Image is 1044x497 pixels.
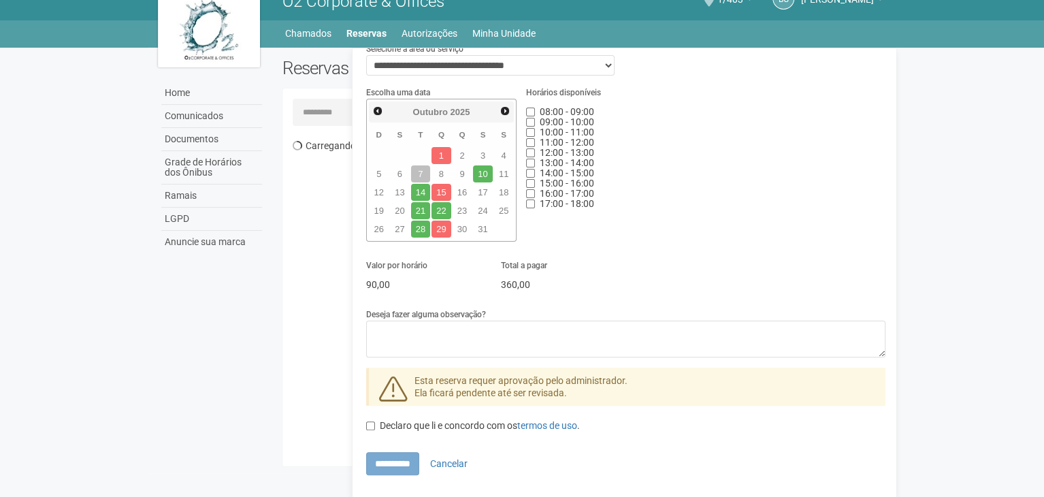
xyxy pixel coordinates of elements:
[494,202,514,219] a: 25
[501,259,547,272] label: Total a pagar
[517,420,577,431] a: termos de uso
[376,130,382,139] span: Domingo
[540,188,594,199] span: Horário indisponível
[500,106,510,116] span: Próximo
[526,108,535,116] input: 08:00 - 09:00
[161,151,262,185] a: Grade de Horários dos Ônibus
[459,130,465,139] span: Quinta
[390,165,410,182] a: 6
[402,24,457,43] a: Autorizações
[161,231,262,253] a: Anuncie sua marca
[370,202,389,219] a: 19
[480,130,486,139] span: Sexta
[161,82,262,105] a: Home
[540,167,594,178] span: Horário indisponível
[494,147,514,164] a: 4
[540,178,594,189] span: Horário indisponível
[431,184,451,201] a: 15
[366,368,885,406] div: Esta reserva requer aprovação pelo administrador. Ela ficará pendente até ser revisada.
[366,278,480,291] p: 90,00
[390,184,410,201] a: 13
[526,86,601,99] label: Horários disponíveis
[526,159,535,167] input: 13:00 - 14:00
[413,107,448,117] span: Outubro
[540,127,594,138] span: Horário indisponível
[293,133,886,456] div: Carregando...
[370,165,389,182] a: 5
[453,202,472,219] a: 23
[526,138,535,147] input: 11:00 - 12:00
[411,202,431,219] a: 21
[390,202,410,219] a: 20
[501,130,506,139] span: Sábado
[390,221,410,238] a: 27
[540,157,594,168] span: Horário indisponível
[411,184,431,201] a: 14
[366,86,430,99] label: Escolha uma data
[370,103,386,118] a: Anterior
[473,165,493,182] a: 10
[431,147,451,164] a: 1
[161,208,262,231] a: LGPD
[526,179,535,188] input: 15:00 - 16:00
[453,221,472,238] a: 30
[453,165,472,182] a: 9
[161,128,262,151] a: Documentos
[397,130,402,139] span: Segunda
[411,165,431,182] a: 7
[473,202,493,219] a: 24
[418,130,423,139] span: Terça
[540,198,594,209] span: Horário indisponível
[540,147,594,158] span: Horário indisponível
[370,184,389,201] a: 12
[540,116,594,127] span: Horário indisponível
[285,24,331,43] a: Chamados
[366,419,580,433] label: Declaro que li e concordo com os .
[473,221,493,238] a: 31
[431,202,451,219] a: 22
[366,43,463,55] label: Selecione a área ou serviço
[526,148,535,157] input: 12:00 - 13:00
[450,107,470,117] span: 2025
[497,103,512,118] a: Próximo
[161,105,262,128] a: Comunicados
[473,184,493,201] a: 17
[431,221,451,238] a: 29
[526,118,535,127] input: 09:00 - 10:00
[366,259,427,272] label: Valor por horário
[438,130,444,139] span: Quarta
[526,128,535,137] input: 10:00 - 11:00
[494,184,514,201] a: 18
[421,452,476,475] button: Cancelar
[411,221,431,238] a: 28
[366,421,375,430] input: Declaro que li e concordo com ostermos de uso.
[540,106,594,117] span: Horário indisponível
[431,165,451,182] a: 8
[526,199,535,208] input: 17:00 - 18:00
[494,165,514,182] a: 11
[161,185,262,208] a: Ramais
[526,169,535,178] input: 14:00 - 15:00
[282,58,574,78] h2: Reservas
[501,278,615,291] p: 360,00
[473,147,493,164] a: 3
[540,137,594,148] span: Horário indisponível
[372,106,383,116] span: Anterior
[526,189,535,198] input: 16:00 - 17:00
[472,24,536,43] a: Minha Unidade
[453,147,472,164] a: 2
[370,221,389,238] a: 26
[453,184,472,201] a: 16
[366,308,486,321] label: Deseja fazer alguma observação?
[346,24,387,43] a: Reservas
